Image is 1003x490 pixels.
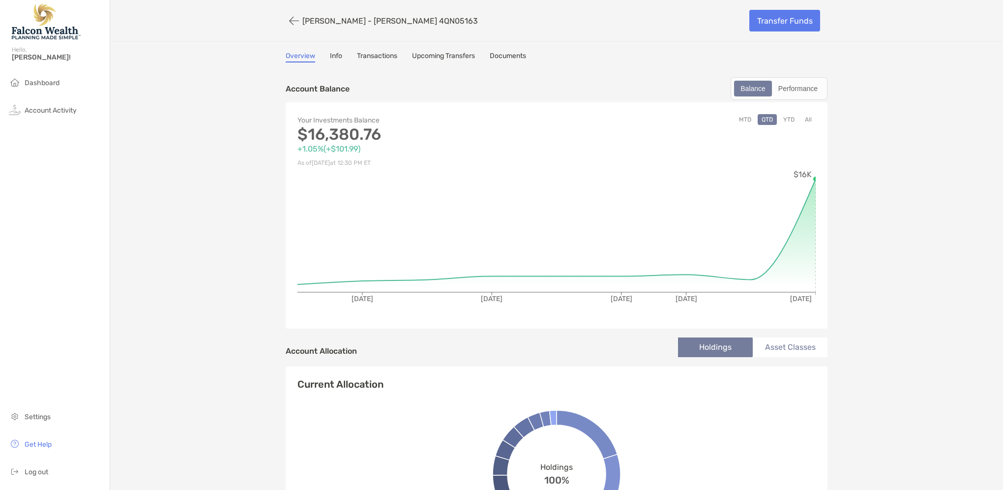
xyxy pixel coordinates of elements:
[297,128,557,141] p: $16,380.76
[297,378,383,390] h4: Current Allocation
[25,440,52,449] span: Get Help
[12,53,104,61] span: [PERSON_NAME]!
[12,4,81,39] img: Falcon Wealth Planning Logo
[735,82,771,95] div: Balance
[9,438,21,450] img: get-help icon
[286,346,357,356] h4: Account Allocation
[412,52,475,62] a: Upcoming Transfers
[758,114,777,125] button: QTD
[678,337,753,357] li: Holdings
[773,82,823,95] div: Performance
[540,462,573,472] span: Holdings
[297,114,557,126] p: Your Investments Balance
[544,472,569,486] span: 100%
[735,114,755,125] button: MTD
[286,52,315,62] a: Overview
[779,114,798,125] button: YTD
[330,52,342,62] a: Info
[9,410,21,422] img: settings icon
[302,16,478,26] p: [PERSON_NAME] - [PERSON_NAME] 4QN05163
[297,143,557,155] p: +1.05% ( +$101.99 )
[297,157,557,169] p: As of [DATE] at 12:30 PM ET
[790,295,812,303] tspan: [DATE]
[749,10,820,31] a: Transfer Funds
[9,104,21,116] img: activity icon
[25,413,51,421] span: Settings
[352,295,373,303] tspan: [DATE]
[25,79,59,87] span: Dashboard
[490,52,526,62] a: Documents
[794,170,812,179] tspan: $16K
[676,295,697,303] tspan: [DATE]
[25,468,48,476] span: Log out
[25,106,77,115] span: Account Activity
[357,52,397,62] a: Transactions
[753,337,827,357] li: Asset Classes
[731,77,827,100] div: segmented control
[9,465,21,477] img: logout icon
[9,76,21,88] img: household icon
[481,295,502,303] tspan: [DATE]
[286,83,350,95] p: Account Balance
[801,114,816,125] button: All
[611,295,632,303] tspan: [DATE]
